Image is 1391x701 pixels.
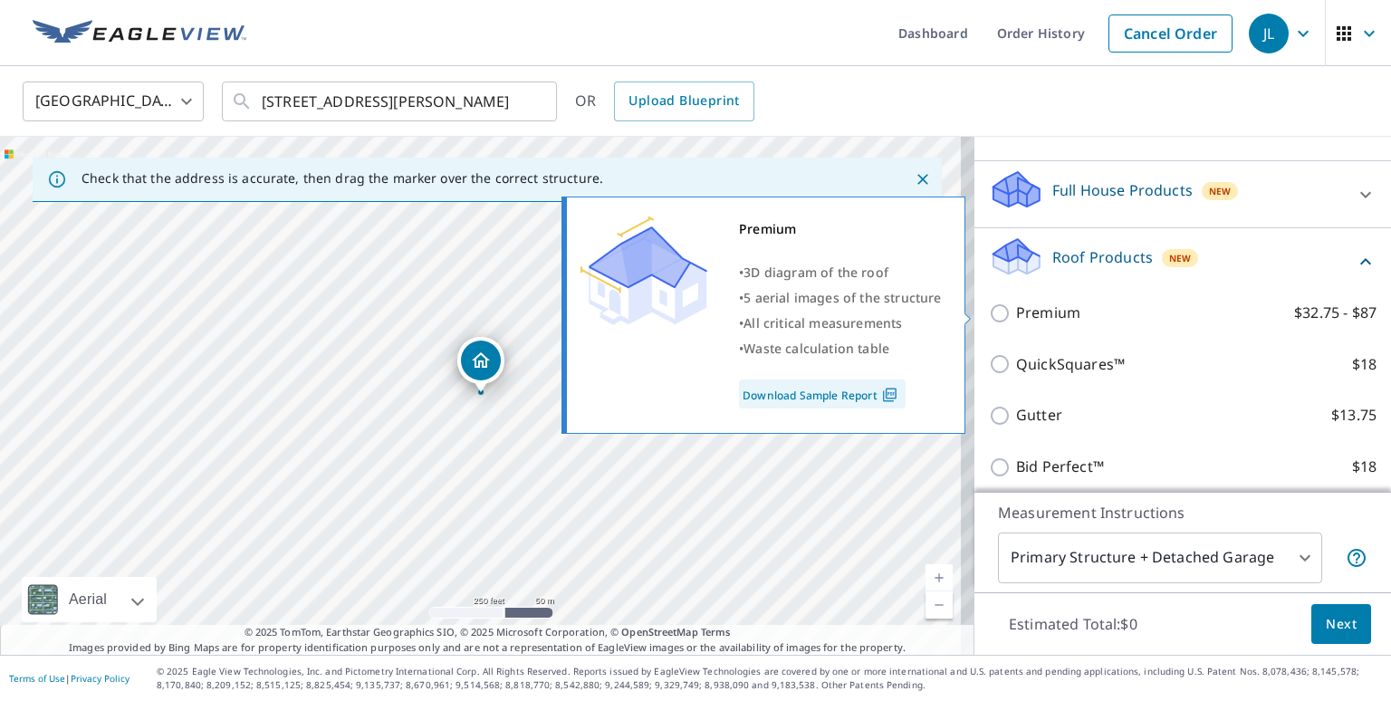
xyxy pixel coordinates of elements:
[457,337,504,393] div: Dropped pin, building 1, Residential property, 2101 Johnson Rd Louisville, KY 40245
[926,564,953,591] a: Current Level 17, Zoom In
[739,379,906,408] a: Download Sample Report
[575,82,754,121] div: OR
[22,577,157,622] div: Aerial
[989,168,1377,220] div: Full House ProductsNew
[743,314,902,331] span: All critical measurements
[1016,404,1062,427] p: Gutter
[245,625,731,640] span: © 2025 TomTom, Earthstar Geographics SIO, © 2025 Microsoft Corporation, ©
[1331,404,1377,427] p: $13.75
[1016,353,1125,376] p: QuickSquares™
[580,216,707,325] img: Premium
[1016,302,1080,324] p: Premium
[1052,246,1153,268] p: Roof Products
[998,502,1367,523] p: Measurement Instructions
[911,168,935,191] button: Close
[739,311,942,336] div: •
[9,673,130,684] p: |
[1326,613,1357,636] span: Next
[1016,456,1104,478] p: Bid Perfect™
[157,665,1382,692] p: © 2025 Eagle View Technologies, Inc. and Pictometry International Corp. All Rights Reserved. Repo...
[878,387,902,403] img: Pdf Icon
[739,260,942,285] div: •
[743,289,941,306] span: 5 aerial images of the structure
[628,90,739,112] span: Upload Blueprint
[743,340,889,357] span: Waste calculation table
[926,591,953,619] a: Current Level 17, Zoom Out
[614,82,753,121] a: Upload Blueprint
[1311,604,1371,645] button: Next
[1108,14,1233,53] a: Cancel Order
[739,216,942,242] div: Premium
[1294,302,1377,324] p: $32.75 - $87
[743,264,888,281] span: 3D diagram of the roof
[1249,14,1289,53] div: JL
[23,76,204,127] div: [GEOGRAPHIC_DATA]
[1052,179,1193,201] p: Full House Products
[1352,353,1377,376] p: $18
[739,336,942,361] div: •
[621,625,697,639] a: OpenStreetMap
[262,76,520,127] input: Search by address or latitude-longitude
[1209,184,1232,198] span: New
[701,625,731,639] a: Terms
[9,672,65,685] a: Terms of Use
[739,285,942,311] div: •
[33,20,246,47] img: EV Logo
[1169,251,1192,265] span: New
[71,672,130,685] a: Privacy Policy
[989,235,1377,287] div: Roof ProductsNew
[63,577,112,622] div: Aerial
[1352,456,1377,478] p: $18
[994,604,1152,644] p: Estimated Total: $0
[82,170,603,187] p: Check that the address is accurate, then drag the marker over the correct structure.
[998,533,1322,583] div: Primary Structure + Detached Garage
[1346,547,1367,569] span: Your report will include the primary structure and a detached garage if one exists.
